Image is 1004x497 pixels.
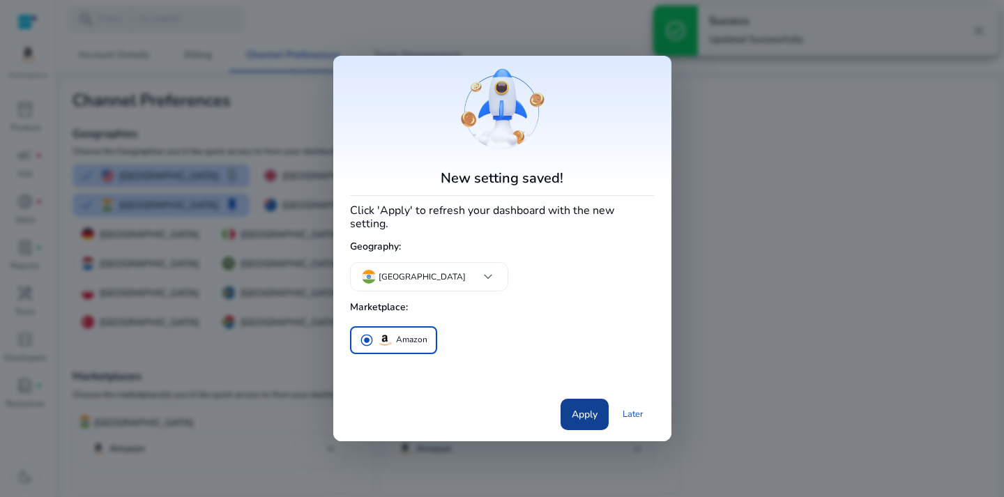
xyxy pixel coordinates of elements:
p: [GEOGRAPHIC_DATA] [379,270,466,283]
h5: Marketplace: [350,296,655,319]
h4: Click 'Apply' to refresh your dashboard with the new setting. [350,201,655,231]
a: Later [611,402,655,427]
h5: Geography: [350,236,655,259]
img: amazon.svg [376,332,393,349]
button: Apply [561,399,609,430]
span: keyboard_arrow_down [480,268,496,285]
span: radio_button_checked [360,333,374,347]
span: Apply [572,407,598,422]
p: Amazon [396,332,427,347]
img: in.svg [362,270,376,284]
